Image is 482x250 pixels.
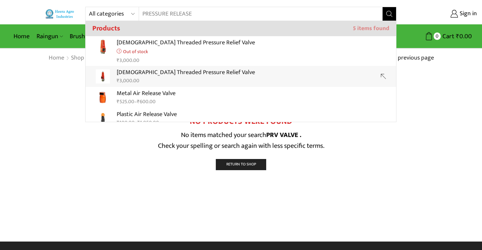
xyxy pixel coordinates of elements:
a: Metal Air Release Valve₹525.00–₹600.00 [86,87,396,108]
div: – [117,98,176,106]
bdi: 3,000.00 [117,56,139,65]
a: [DEMOGRAPHIC_DATA] Threaded Pressure Relief ValveOut of stock ₹3,000.00 [86,36,396,66]
nav: Breadcrumb [48,54,171,63]
span: ₹ [456,31,459,42]
span: ₹ [117,97,119,106]
span: ₹ [117,76,119,85]
h2: No products were found [48,117,434,127]
span: ₹ [117,118,119,127]
a: Raingun [33,28,66,44]
span: Return To Shop [226,161,256,167]
a: Plastic Air Release Valve₹100.00–₹1,050.00 [86,108,396,129]
a: Sign in [407,8,477,20]
a: Shop [71,54,85,63]
bdi: 1,050.00 [137,118,159,127]
p: Out of stock [117,47,255,55]
div: – [117,119,177,127]
strong: PRV VALVE . [266,129,301,141]
a: Home [10,28,33,44]
input: Search for... [139,7,374,21]
span: ₹ [137,118,140,127]
a: 0 Cart ₹0.00 [403,30,472,43]
bdi: 600.00 [137,97,156,106]
bdi: 0.00 [456,31,472,42]
p: No items matched your search Check your spelling or search again with less specific terms. [48,130,434,151]
h3: Products [86,21,396,36]
p: Metal Air Release Valve [117,89,176,98]
span: 0 [434,32,441,40]
a: Brush Cutter [66,28,112,44]
p: Plastic Air Release Valve [117,110,177,119]
bdi: 100.00 [117,118,135,127]
bdi: 3,000.00 [117,76,139,85]
a: Return to previous page [371,54,434,63]
a: Return To Shop [216,159,267,170]
button: Search button [383,7,396,21]
a: Home [48,54,65,63]
p: [DEMOGRAPHIC_DATA] Threaded Pressure Relief Valve [117,68,255,77]
p: [DEMOGRAPHIC_DATA] Threaded Pressure Relief Valve [117,38,255,48]
span: Sign in [458,9,477,18]
span: ₹ [117,56,119,65]
span: ₹ [137,97,140,106]
span: 5 items found [353,25,389,32]
span: Cart [441,32,454,41]
a: [DEMOGRAPHIC_DATA] Threaded Pressure Relief Valve₹3,000.00 [86,66,396,87]
bdi: 525.00 [117,97,134,106]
